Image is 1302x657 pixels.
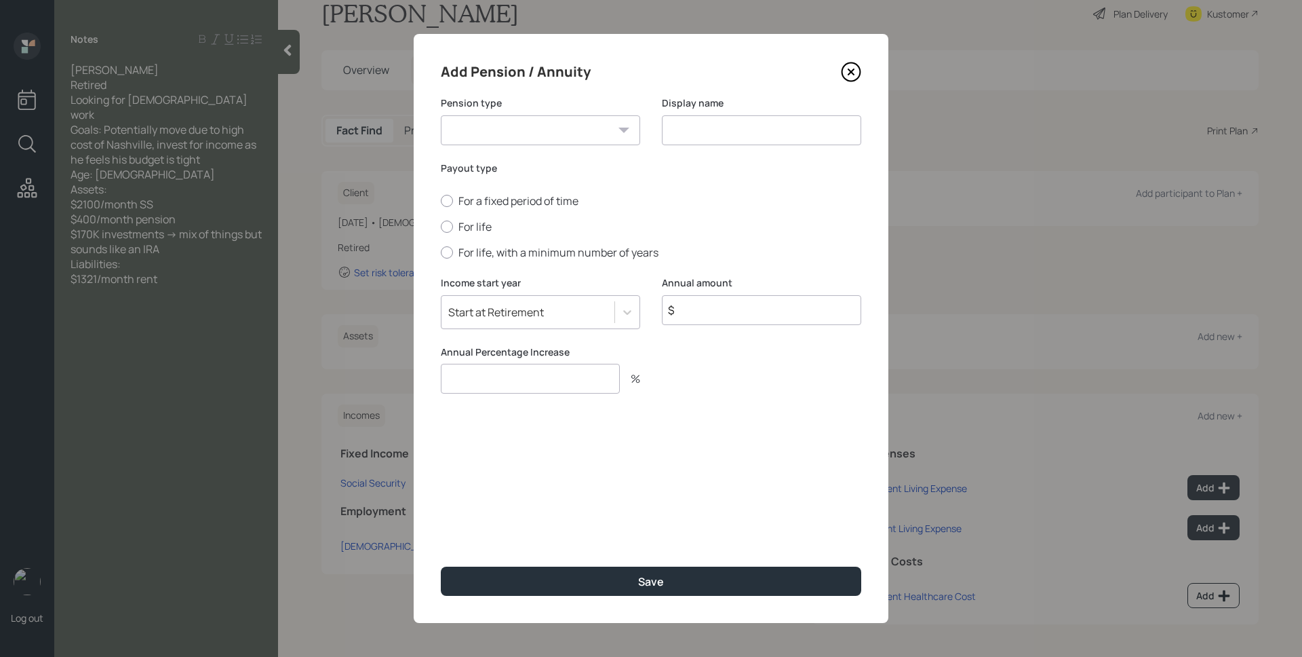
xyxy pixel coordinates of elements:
div: % [620,373,640,384]
label: Annual amount [662,276,861,290]
label: For life, with a minimum number of years [441,245,861,260]
div: Start at Retirement [448,305,544,320]
label: Display name [662,96,861,110]
label: Payout type [441,162,861,175]
label: Annual Percentage Increase [441,345,640,359]
label: Pension type [441,96,640,110]
h4: Add Pension / Annuity [441,61,591,83]
button: Save [441,567,861,596]
label: For life [441,219,861,234]
label: Income start year [441,276,640,290]
div: Save [638,574,664,589]
label: For a fixed period of time [441,193,861,208]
